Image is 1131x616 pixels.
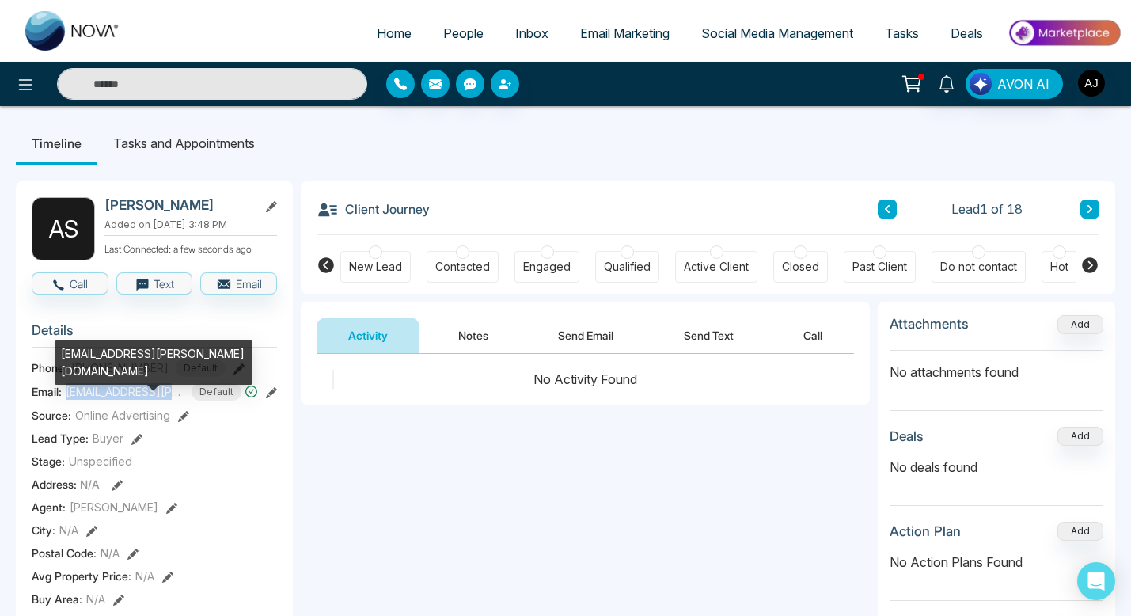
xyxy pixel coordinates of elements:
[317,197,430,221] h3: Client Journey
[116,272,193,295] button: Text
[885,25,919,41] span: Tasks
[361,18,427,48] a: Home
[951,200,1023,219] span: Lead 1 of 18
[1057,522,1103,541] button: Add
[16,122,97,165] li: Timeline
[427,18,499,48] a: People
[935,18,999,48] a: Deals
[1057,317,1103,330] span: Add
[80,477,100,491] span: N/A
[1057,427,1103,446] button: Add
[25,11,120,51] img: Nova CRM Logo
[86,591,105,607] span: N/A
[32,322,277,347] h3: Details
[427,318,520,353] button: Notes
[1007,15,1122,51] img: Market-place.gif
[1078,70,1105,97] img: User Avatar
[32,499,66,515] span: Agent:
[97,122,271,165] li: Tasks and Appointments
[32,545,97,561] span: Postal Code :
[966,69,1063,99] button: AVON AI
[890,458,1103,477] p: No deals found
[101,545,120,561] span: N/A
[93,430,123,447] span: Buyer
[32,407,71,424] span: Source:
[951,25,983,41] span: Deals
[135,568,154,584] span: N/A
[564,18,685,48] a: Email Marketing
[701,25,853,41] span: Social Media Management
[526,318,645,353] button: Send Email
[890,351,1103,382] p: No attachments found
[32,453,65,470] span: Stage:
[32,430,89,447] span: Lead Type:
[652,318,765,353] button: Send Text
[890,523,961,539] h3: Action Plan
[772,318,854,353] button: Call
[32,197,95,260] div: A S
[32,383,62,400] span: Email:
[1050,259,1068,275] div: Hot
[515,25,548,41] span: Inbox
[377,25,412,41] span: Home
[317,318,419,353] button: Activity
[104,239,277,257] p: Last Connected: a few seconds ago
[890,428,924,444] h3: Deals
[970,73,992,95] img: Lead Flow
[499,18,564,48] a: Inbox
[75,407,170,424] span: Online Advertising
[32,568,131,584] span: Avg Property Price :
[104,218,277,232] p: Added on [DATE] 3:48 PM
[604,259,651,275] div: Qualified
[852,259,907,275] div: Past Client
[782,259,819,275] div: Closed
[70,499,158,515] span: [PERSON_NAME]
[69,453,132,470] span: Unspecified
[104,197,252,213] h2: [PERSON_NAME]
[200,272,277,295] button: Email
[890,316,969,332] h3: Attachments
[443,25,484,41] span: People
[869,18,935,48] a: Tasks
[435,259,490,275] div: Contacted
[349,259,402,275] div: New Lead
[55,340,252,385] div: [EMAIL_ADDRESS][PERSON_NAME][DOMAIN_NAME]
[1077,562,1115,600] div: Open Intercom Messenger
[523,259,571,275] div: Engaged
[685,18,869,48] a: Social Media Management
[32,272,108,295] button: Call
[32,476,100,492] span: Address:
[1057,315,1103,334] button: Add
[940,259,1017,275] div: Do not contact
[59,522,78,538] span: N/A
[32,522,55,538] span: City :
[684,259,749,275] div: Active Client
[317,370,854,389] div: No Activity Found
[997,74,1049,93] span: AVON AI
[32,359,67,376] span: Phone:
[32,591,82,607] span: Buy Area :
[890,553,1103,572] p: No Action Plans Found
[580,25,670,41] span: Email Marketing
